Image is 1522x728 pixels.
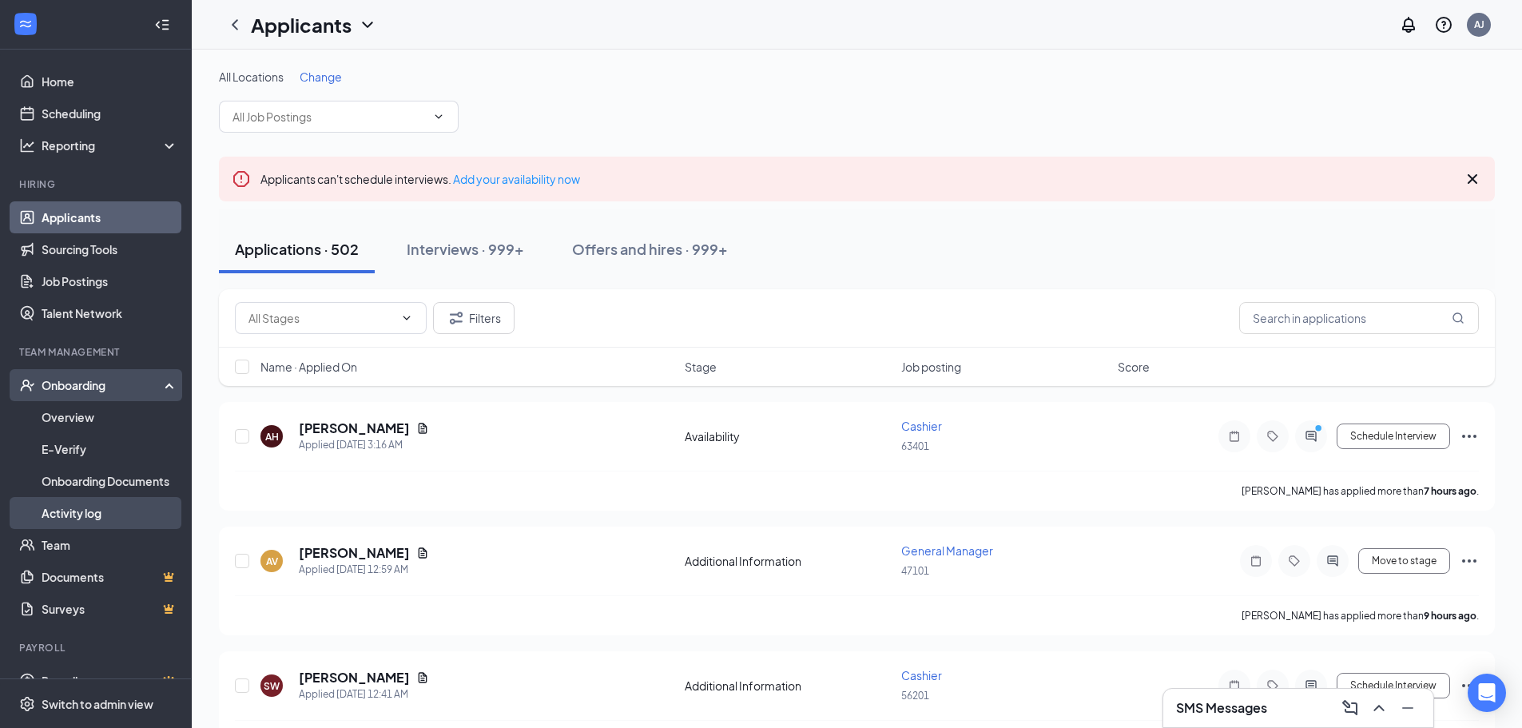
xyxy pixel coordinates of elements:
span: Cashier [901,668,942,682]
svg: WorkstreamLogo [18,16,34,32]
span: 56201 [901,690,929,702]
button: Move to stage [1358,548,1450,574]
h5: [PERSON_NAME] [299,420,410,437]
div: Availability [685,428,892,444]
a: Add your availability now [453,172,580,186]
svg: Tag [1263,679,1282,692]
svg: Ellipses [1460,551,1479,571]
svg: PrimaryDot [1311,424,1330,436]
input: Search in applications [1239,302,1479,334]
span: Change [300,70,342,84]
button: ChevronUp [1366,695,1392,721]
span: 63401 [901,440,929,452]
div: Switch to admin view [42,696,153,712]
svg: UserCheck [19,377,35,393]
span: Applicants can't schedule interviews. [260,172,580,186]
div: Team Management [19,345,175,359]
button: ComposeMessage [1337,695,1363,721]
a: Overview [42,401,178,433]
div: Applied [DATE] 12:41 AM [299,686,429,702]
a: Onboarding Documents [42,465,178,497]
div: Offers and hires · 999+ [572,239,728,259]
span: Job posting [901,359,961,375]
svg: Note [1225,430,1244,443]
div: Applied [DATE] 3:16 AM [299,437,429,453]
svg: ActiveChat [1323,555,1342,567]
span: General Manager [901,543,993,558]
svg: Document [416,671,429,684]
div: Onboarding [42,377,165,393]
svg: Document [416,547,429,559]
div: Additional Information [685,678,892,694]
p: [PERSON_NAME] has applied more than . [1242,484,1479,498]
div: SW [264,679,280,693]
input: All Job Postings [232,108,426,125]
h5: [PERSON_NAME] [299,669,410,686]
h3: SMS Messages [1176,699,1267,717]
a: Home [42,66,178,97]
svg: ChevronDown [400,312,413,324]
a: E-Verify [42,433,178,465]
div: Interviews · 999+ [407,239,524,259]
b: 9 hours ago [1424,610,1476,622]
svg: QuestionInfo [1434,15,1453,34]
a: DocumentsCrown [42,561,178,593]
div: AV [266,555,278,568]
svg: ActiveChat [1301,430,1321,443]
svg: ChevronDown [432,110,445,123]
div: Applications · 502 [235,239,359,259]
svg: Settings [19,696,35,712]
svg: Tag [1285,555,1304,567]
svg: Cross [1463,169,1482,189]
a: Sourcing Tools [42,233,178,265]
svg: Collapse [154,17,170,33]
svg: Ellipses [1460,676,1479,695]
div: Additional Information [685,553,892,569]
svg: MagnifyingGlass [1452,312,1464,324]
p: [PERSON_NAME] has applied more than . [1242,609,1479,623]
span: Stage [685,359,717,375]
svg: Error [232,169,251,189]
svg: Ellipses [1460,427,1479,446]
a: PayrollCrown [42,665,178,697]
div: Hiring [19,177,175,191]
span: 47101 [901,565,929,577]
h1: Applicants [251,11,352,38]
div: Payroll [19,641,175,654]
svg: ChevronDown [358,15,377,34]
input: All Stages [248,309,394,327]
svg: ChevronUp [1369,698,1389,718]
svg: ChevronLeft [225,15,244,34]
span: All Locations [219,70,284,84]
button: Filter Filters [433,302,515,334]
div: Applied [DATE] 12:59 AM [299,562,429,578]
a: Job Postings [42,265,178,297]
svg: Tag [1263,430,1282,443]
svg: Document [416,422,429,435]
svg: Note [1225,679,1244,692]
b: 7 hours ago [1424,485,1476,497]
a: Scheduling [42,97,178,129]
button: Schedule Interview [1337,673,1450,698]
div: Reporting [42,137,179,153]
button: Schedule Interview [1337,424,1450,449]
a: Applicants [42,201,178,233]
span: Score [1118,359,1150,375]
svg: Analysis [19,137,35,153]
span: Name · Applied On [260,359,357,375]
svg: Note [1246,555,1266,567]
svg: ActiveChat [1301,679,1321,692]
svg: Filter [447,308,466,328]
a: Talent Network [42,297,178,329]
svg: Minimize [1398,698,1417,718]
a: Team [42,529,178,561]
div: AH [265,430,279,444]
a: SurveysCrown [42,593,178,625]
svg: Notifications [1399,15,1418,34]
div: Open Intercom Messenger [1468,674,1506,712]
span: Cashier [901,419,942,433]
svg: ComposeMessage [1341,698,1360,718]
a: Activity log [42,497,178,529]
button: Minimize [1395,695,1421,721]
